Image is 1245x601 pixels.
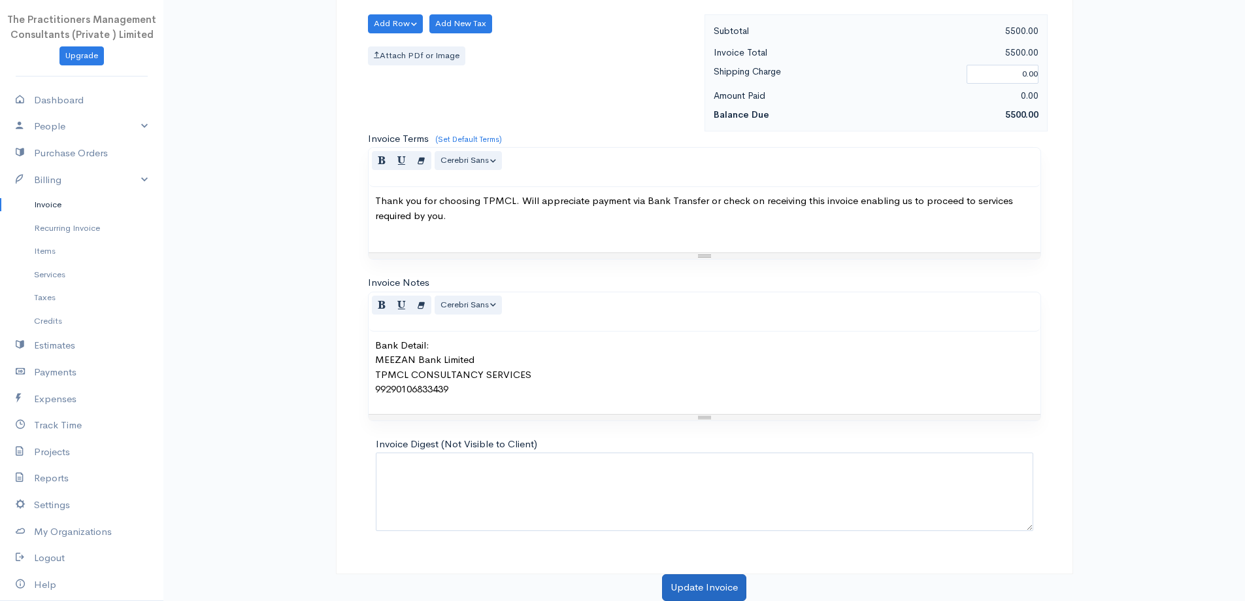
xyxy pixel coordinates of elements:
[368,46,465,65] label: Attach PDf or Image
[368,131,429,146] label: Invoice Terms
[391,296,412,315] button: Underline (CTRL+U)
[7,13,156,41] span: The Practitioners Management Consultants (Private ) Limited
[707,88,876,104] div: Amount Paid
[714,109,769,120] strong: Balance Due
[435,296,503,315] button: Font Family
[411,151,431,170] button: Remove Font Style (CTRL+\)
[372,296,392,315] button: Bold (CTRL+B)
[1005,109,1038,120] span: 5500.00
[429,14,492,33] button: Add New Tax
[411,296,431,315] button: Remove Font Style (CTRL+\)
[876,44,1045,61] div: 5500.00
[369,253,1040,259] div: Resize
[375,338,1034,397] p: Bank Detail: MEEZAN Bank Limited TPMCL CONSULTANCY SERVICES 99290106833439
[368,275,429,290] label: Invoice Notes
[876,88,1045,104] div: 0.00
[435,151,503,170] button: Font Family
[707,63,961,85] div: Shipping Charge
[440,154,489,165] span: Cerebri Sans
[707,44,876,61] div: Invoice Total
[368,14,423,33] button: Add Row
[707,23,876,39] div: Subtotal
[59,46,104,65] a: Upgrade
[435,134,502,145] a: (Set Default Terms)
[876,23,1045,39] div: 5500.00
[391,151,412,170] button: Underline (CTRL+U)
[662,574,746,601] button: Update Invoice
[376,437,537,452] label: Invoice Digest (Not Visible to Client)
[372,151,392,170] button: Bold (CTRL+B)
[369,415,1040,421] div: Resize
[440,299,489,310] span: Cerebri Sans
[375,194,1013,222] span: Thank you for choosing TPMCL. Will appreciate payment via Bank Transfer or check on receiving thi...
